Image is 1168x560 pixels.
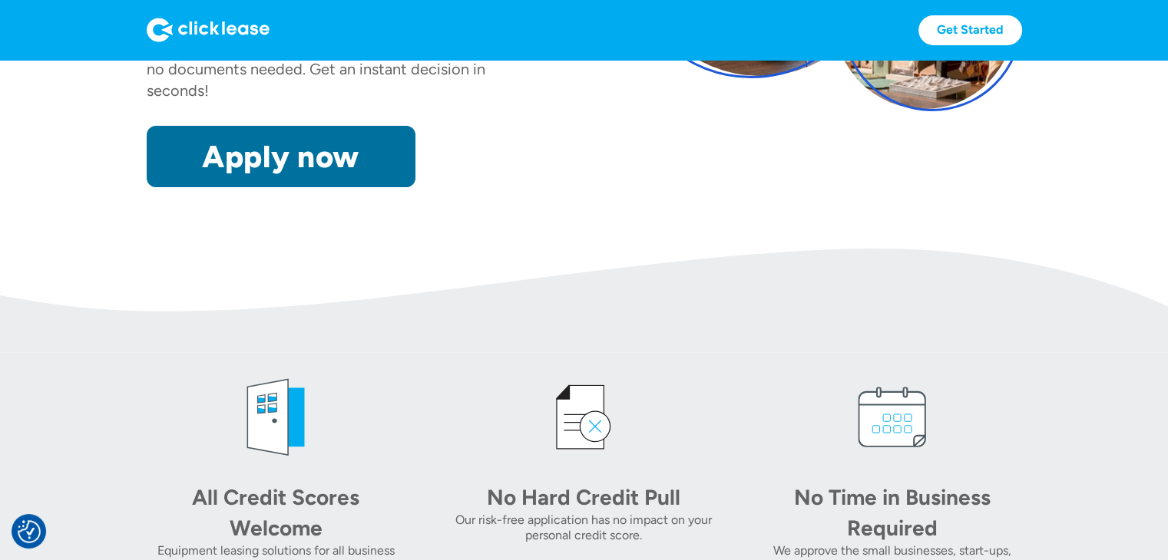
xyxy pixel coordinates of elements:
a: Apply now [147,126,415,187]
a: Get Started [918,15,1022,45]
div: No Hard Credit Pull [476,482,691,512]
div: All Credit Scores Welcome [168,482,383,543]
img: welcome icon [230,371,322,463]
img: Revisit consent button [18,520,41,543]
div: No Time in Business Required [785,482,1000,543]
img: credit icon [538,371,630,463]
img: calendar icon [846,371,938,463]
div: Our risk-free application has no impact on your personal credit score. [455,512,713,543]
img: Logo [147,18,270,42]
button: Consent Preferences [18,520,41,543]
